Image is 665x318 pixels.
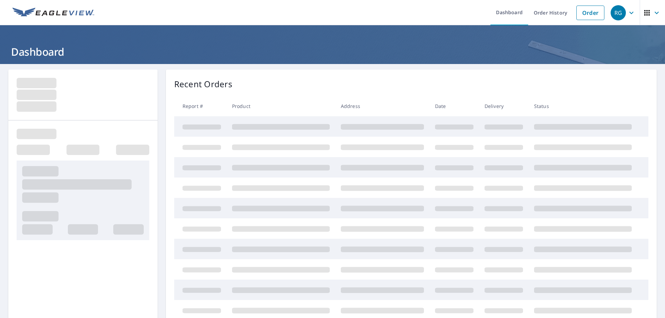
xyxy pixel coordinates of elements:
img: EV Logo [12,8,94,18]
a: Order [576,6,604,20]
div: RG [611,5,626,20]
th: Status [529,96,637,116]
th: Date [429,96,479,116]
th: Delivery [479,96,529,116]
th: Address [335,96,429,116]
th: Report # [174,96,227,116]
th: Product [227,96,335,116]
h1: Dashboard [8,45,657,59]
p: Recent Orders [174,78,232,90]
